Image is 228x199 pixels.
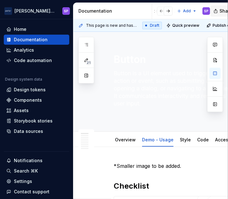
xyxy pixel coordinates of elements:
[115,137,136,142] a: Overview
[14,107,29,114] div: Assets
[14,178,32,185] div: Settings
[14,26,26,32] div: Home
[4,55,69,65] a: Code automation
[78,8,149,14] div: Documentation
[4,105,69,116] a: Assets
[14,118,53,124] div: Storybook stories
[197,137,209,142] a: Code
[114,181,149,190] strong: Checklist
[14,87,46,93] div: Design tokens
[5,77,42,82] div: Design system data
[175,7,199,15] button: Add
[4,176,69,186] a: Settings
[183,9,191,14] span: Add
[14,157,43,164] div: Notifications
[4,116,69,126] a: Storybook stories
[4,85,69,95] a: Design tokens
[204,9,208,14] div: SP
[4,7,12,15] img: f0306bc8-3074-41fb-b11c-7d2e8671d5eb.png
[140,133,176,146] div: Demo - Usage
[14,128,43,134] div: Data sources
[4,35,69,45] a: Documentation
[4,24,69,34] a: Home
[142,137,174,142] a: Demo - Usage
[14,97,42,103] div: Components
[177,133,193,146] div: Style
[4,166,69,176] button: Search ⌘K
[1,4,72,18] button: [PERSON_NAME] AirlinesSP
[86,23,137,28] span: This page is new and has not been published yet.
[64,9,68,14] div: SP
[4,187,69,197] button: Contact support
[14,168,38,174] div: Search ⌘K
[14,189,49,195] div: Contact support
[112,133,138,146] div: Overview
[172,23,199,28] span: Quick preview
[86,60,91,65] span: 21
[164,21,202,30] button: Quick preview
[195,133,211,146] div: Code
[14,57,52,64] div: Code automation
[150,23,159,28] span: Draft
[180,137,191,142] a: Style
[14,8,55,14] div: [PERSON_NAME] Airlines
[4,126,69,136] a: Data sources
[4,156,69,166] button: Notifications
[4,95,69,105] a: Components
[14,37,48,43] div: Documentation
[4,45,69,55] a: Analytics
[14,47,34,53] div: Analytics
